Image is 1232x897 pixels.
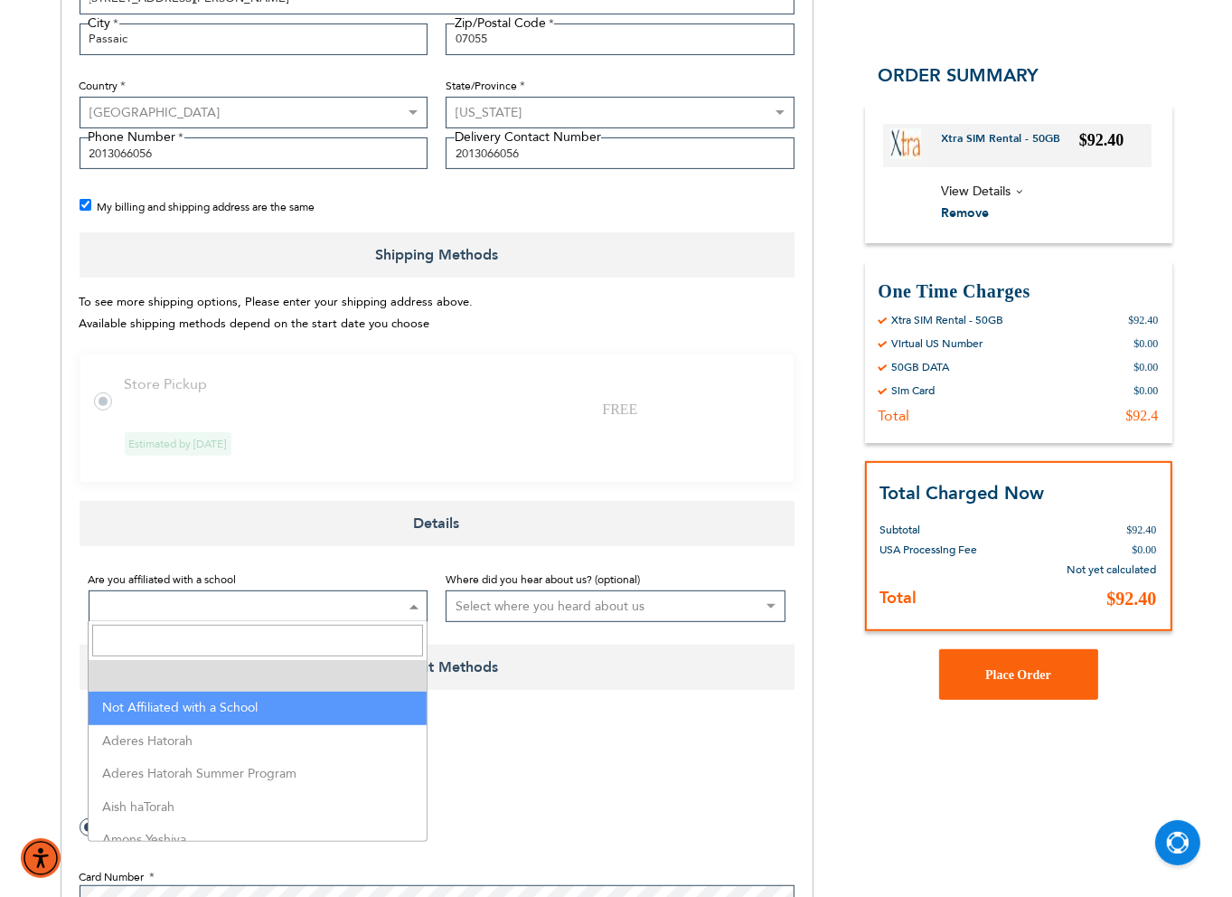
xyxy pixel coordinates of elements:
h3: One Time Charges [879,279,1159,304]
li: Aish haTorah [89,791,427,825]
span: Place Order [985,668,1051,682]
span: Where did you hear about us? (optional) [446,572,640,587]
span: $0.00 [1133,544,1157,557]
li: Not Affiliated with a School [89,692,427,725]
span: Order Summary [879,63,1039,88]
strong: Total Charged Now [880,481,1045,505]
img: Xtra SIM Rental - 50GB [890,128,921,159]
div: Xtra SIM Rental - 50GB [892,313,1004,327]
li: Aderes Hatorah [89,725,427,759]
button: Place Order [939,650,1098,701]
span: USA Processing Fee [880,543,978,558]
span: View Details [942,183,1011,200]
span: $92.40 [1079,131,1124,149]
span: To see more shipping options, Please enter your shipping address above. Available shipping method... [80,294,474,333]
div: $92.4 [1126,407,1159,425]
div: Accessibility Menu [21,838,61,878]
span: Card Number [80,870,145,884]
div: Sim Card [892,383,936,398]
span: Remove [942,205,990,222]
span: Payment Methods [80,645,795,690]
a: Xtra SIM Rental - 50GB [942,131,1075,160]
span: Estimated by [DATE] [125,432,231,456]
div: $92.40 [1129,313,1159,327]
span: $92.40 [1107,590,1157,609]
div: $0.00 [1134,336,1159,351]
li: Aderes Hatorah Summer Program [89,758,427,791]
span: My billing and shipping address are the same [98,200,315,214]
span: Shipping Methods [80,232,795,278]
span: FREE [602,401,637,417]
li: Amons Yeshiva [89,824,427,857]
div: Virtual US Number [892,336,983,351]
td: Store Pickup [125,376,772,392]
span: Details [80,501,795,546]
div: $0.00 [1134,383,1159,398]
th: Subtotal [880,507,1021,541]
div: $0.00 [1134,360,1159,374]
iframe: reCAPTCHA [80,731,354,801]
div: Total [879,407,910,425]
div: 50GB DATA [892,360,950,374]
input: Search [92,625,423,656]
strong: Total [880,588,917,610]
span: $92.40 [1127,524,1157,537]
span: Not yet calculated [1067,563,1157,578]
span: Are you affiliated with a school [89,572,237,587]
